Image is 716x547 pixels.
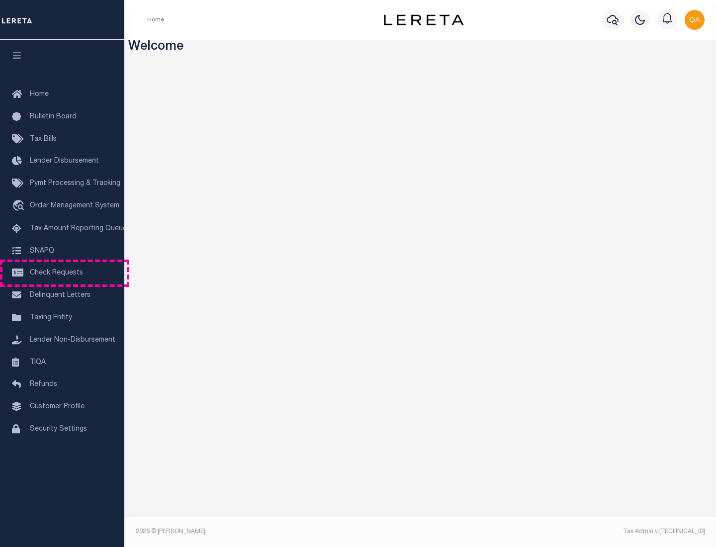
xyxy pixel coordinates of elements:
[30,426,87,433] span: Security Settings
[30,113,77,120] span: Bulletin Board
[128,527,421,536] div: 2025 © [PERSON_NAME].
[30,359,46,365] span: TIQA
[30,158,99,165] span: Lender Disbursement
[30,381,57,388] span: Refunds
[384,14,463,25] img: logo-dark.svg
[30,202,119,209] span: Order Management System
[30,247,54,254] span: SNAPQ
[30,292,90,299] span: Delinquent Letters
[685,10,705,30] img: svg+xml;base64,PHN2ZyB4bWxucz0iaHR0cDovL3d3dy53My5vcmcvMjAwMC9zdmciIHBvaW50ZXItZXZlbnRzPSJub25lIi...
[30,136,57,143] span: Tax Bills
[30,270,83,276] span: Check Requests
[30,180,120,187] span: Pymt Processing & Tracking
[30,225,127,232] span: Tax Amount Reporting Queue
[128,40,713,55] h3: Welcome
[30,91,49,98] span: Home
[428,527,705,536] div: Tax Admin v.[TECHNICAL_ID]
[147,15,164,24] li: Home
[30,403,85,410] span: Customer Profile
[30,337,115,344] span: Lender Non-Disbursement
[30,314,72,321] span: Taxing Entity
[12,200,28,213] i: travel_explore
